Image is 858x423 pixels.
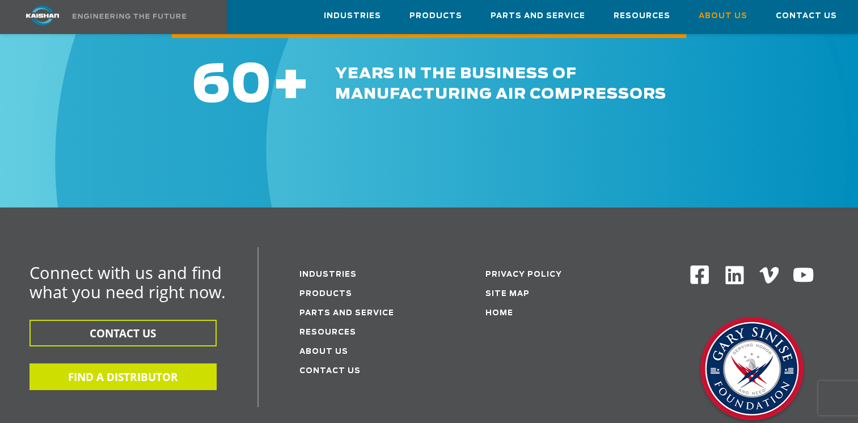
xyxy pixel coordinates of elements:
[776,1,837,31] a: Contact Us
[699,1,747,31] a: About Us
[409,10,462,23] span: Products
[792,264,814,286] img: Youtube
[299,329,356,336] a: Resources
[759,267,779,284] img: Vimeo
[724,264,746,286] img: Linkedin
[324,1,381,31] a: Industries
[689,264,710,285] img: Facebook
[614,10,670,23] span: Resources
[29,320,217,346] button: CONTACT US
[485,290,530,298] a: Site Map
[614,1,670,31] a: Resources
[299,310,394,317] a: Parts and service
[192,60,272,112] span: 60
[272,60,310,112] span: +
[409,1,462,31] a: Products
[485,271,562,278] a: Privacy Policy
[299,348,348,356] a: About Us
[776,10,837,23] span: Contact Us
[299,271,357,278] a: Industries
[29,363,217,390] button: FIND A DISTRIBUTOR
[491,10,585,23] span: Parts and Service
[299,367,361,375] a: Contact Us
[29,261,226,303] span: Connect with us and find what you need right now.
[335,66,666,101] span: years in the business of manufacturing air compressors
[491,1,585,31] a: Parts and Service
[485,310,513,317] a: Home
[324,10,381,23] span: Industries
[299,290,352,298] a: Products
[73,14,186,19] img: Engineering the future
[699,10,747,23] span: About Us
